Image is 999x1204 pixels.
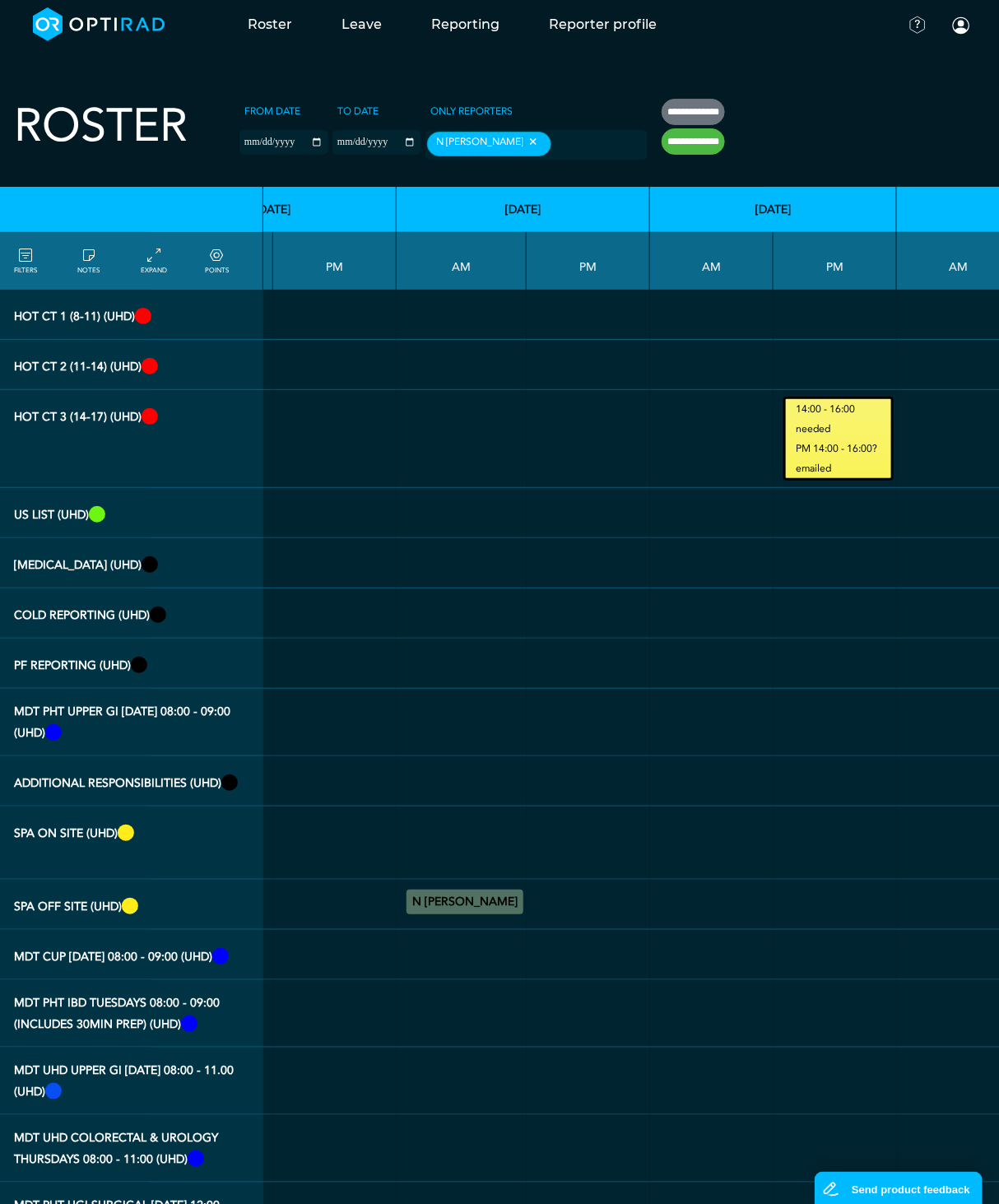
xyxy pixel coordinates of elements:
[77,246,100,276] a: show/hide notes
[407,890,523,914] div: Off Site 10:00 - 11:00
[150,187,397,232] th: [DATE]
[397,187,650,232] th: [DATE]
[397,232,527,290] th: AM
[239,99,305,123] label: From date
[14,246,37,276] a: FILTERS
[650,232,774,290] th: AM
[650,187,897,232] th: [DATE]
[527,232,650,290] th: PM
[774,232,897,290] th: PM
[33,7,165,41] img: brand-opti-rad-logos-blue-and-white-d2f68631ba2948856bd03f2d395fb146ddc8fb01b4b6e9315ea85fa773367...
[523,136,542,147] button: Remove item: 'efac8bde-75a6-46fe-af46-507e5ce91ff4'
[332,99,383,123] label: To date
[205,246,229,276] a: collapse/expand expected points
[425,99,518,123] label: Only Reporters
[273,232,397,290] th: PM
[142,246,168,276] a: collapse/expand entries
[427,132,551,156] div: N [PERSON_NAME]
[555,137,637,152] input: null
[409,892,521,912] summary: N [PERSON_NAME]
[786,399,891,478] small: 14:00 - 16:00 needed PM 14:00 - 16:00? emailed
[14,99,188,154] h2: Roster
